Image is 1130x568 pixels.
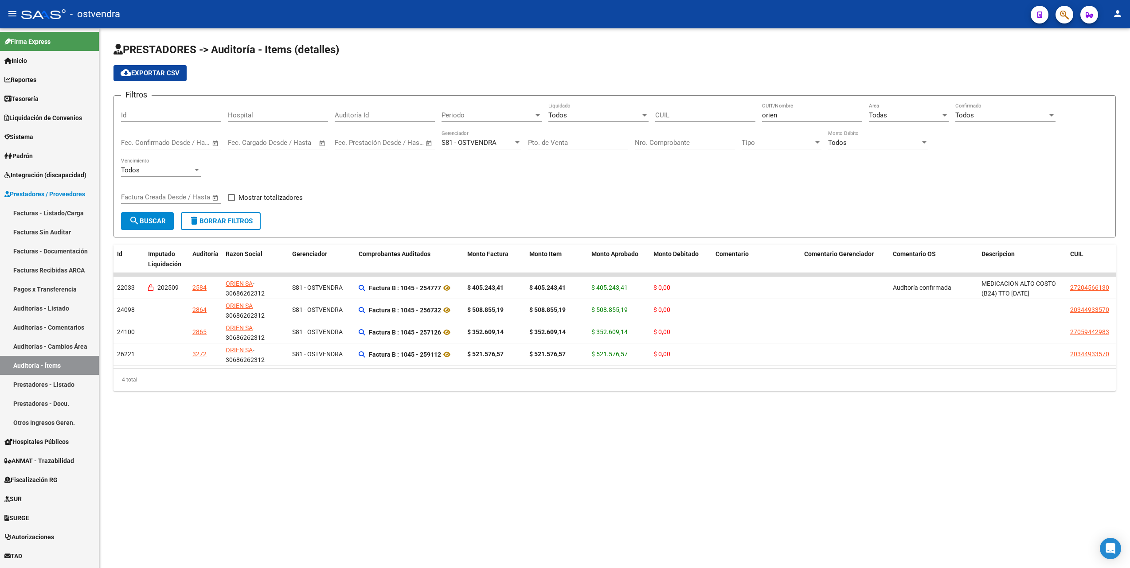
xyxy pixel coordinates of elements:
span: $ 508.855,19 [591,306,628,313]
datatable-header-cell: Monto Aprobado [588,245,650,274]
button: Open calendar [211,138,221,148]
div: 4 total [113,369,1116,391]
button: Open calendar [424,138,434,148]
span: 22033 [117,284,135,291]
span: Descripcion [981,250,1015,257]
span: Monto Item [529,250,562,257]
span: Auditoría confirmada [893,284,951,291]
span: 27204566130 [1070,284,1109,291]
span: Reportes [4,75,36,85]
button: Open calendar [211,193,221,203]
span: PRESTADORES -> Auditoría - Items (detalles) [113,43,339,56]
strong: $ 521.576,57 [467,350,504,358]
span: Todas [869,111,887,119]
strong: $ 352.609,14 [467,328,504,335]
div: - 30686262312 [226,345,285,366]
span: - ostvendra [70,4,120,24]
mat-icon: cloud_download [121,67,131,78]
mat-icon: delete [189,215,199,226]
span: ORIEN SA [226,302,253,309]
span: Firma Express [4,37,51,47]
span: 20344933570 [1070,306,1109,313]
strong: $ 352.609,14 [529,328,566,335]
span: SUR [4,494,22,504]
input: Fecha fin [165,139,208,147]
strong: Factura B : 1045 - 257126 [369,329,441,336]
mat-icon: search [129,215,140,226]
span: Comentario OS [893,250,936,257]
input: Fecha fin [379,139,422,147]
div: - 30686262312 [226,279,285,299]
button: Exportar CSV [113,65,187,81]
span: Sistema [4,132,33,142]
mat-icon: person [1112,8,1123,19]
span: $ 521.576,57 [591,350,628,358]
span: 27059442983 [1070,328,1109,335]
span: Prestadores / Proveedores [4,189,85,199]
span: Auditoría [192,250,219,257]
strong: $ 405.243,41 [467,284,504,291]
span: $ 0,00 [653,284,670,291]
button: Borrar Filtros [181,212,261,230]
span: Todos [121,166,140,174]
div: 2864 [192,305,207,315]
strong: $ 521.576,57 [529,350,566,358]
span: Periodo [442,111,534,119]
span: S81 - OSTVENDRA [292,284,343,291]
span: $ 0,00 [653,350,670,358]
span: $ 0,00 [653,306,670,313]
span: Autorizaciones [4,532,54,542]
div: 2584 [192,283,207,293]
div: 3272 [192,349,207,359]
input: Fecha fin [272,139,315,147]
h3: Filtros [121,89,152,101]
span: Tipo [742,139,813,147]
datatable-header-cell: Monto Item [526,245,588,274]
span: ORIEN SA [226,324,253,331]
strong: $ 508.855,19 [529,306,566,313]
div: Open Intercom Messenger [1100,538,1121,559]
span: 24100 [117,328,135,335]
span: Tesorería [4,94,39,104]
strong: Factura B : 1045 - 254777 [369,284,441,292]
button: Open calendar [317,138,328,148]
span: ANMAT - Trazabilidad [4,456,74,466]
span: SURGE [4,513,29,523]
div: - 30686262312 [226,301,285,321]
strong: $ 508.855,19 [467,306,504,313]
span: Borrar Filtros [189,217,253,225]
span: Padrón [4,151,33,161]
span: S81 - OSTVENDRA [292,328,343,335]
span: Gerenciador [292,250,327,257]
mat-icon: menu [7,8,18,19]
input: Fecha inicio [335,139,371,147]
span: Comentario [716,250,749,257]
input: Fecha fin [165,193,208,201]
span: Monto Aprobado [591,250,638,257]
span: S81 - OSTVENDRA [292,350,343,358]
span: Monto Debitado [653,250,699,257]
button: Buscar [121,212,174,230]
span: TAD [4,551,22,561]
strong: Factura B : 1045 - 259112 [369,351,441,358]
span: Imputado Liquidación [148,250,181,268]
datatable-header-cell: Comentario [712,245,801,274]
span: Fiscalización RG [4,475,58,485]
datatable-header-cell: Comentario Gerenciador [801,245,889,274]
datatable-header-cell: CUIL [1067,245,1115,274]
datatable-header-cell: Id [113,245,145,274]
span: Id [117,250,122,257]
span: S81 - OSTVENDRA [292,306,343,313]
span: CUIL [1070,250,1083,257]
strong: Factura B : 1045 - 256732 [369,307,441,314]
span: $ 405.243,41 [591,284,628,291]
datatable-header-cell: Comentario OS [889,245,978,274]
datatable-header-cell: Auditoría [189,245,222,274]
datatable-header-cell: Razon Social [222,245,289,274]
span: Todos [828,139,847,147]
strong: $ 405.243,41 [529,284,566,291]
span: Monto Factura [467,250,508,257]
span: Exportar CSV [121,69,180,77]
span: S81 - OSTVENDRA [442,139,497,147]
span: ORIEN SA [226,346,253,354]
